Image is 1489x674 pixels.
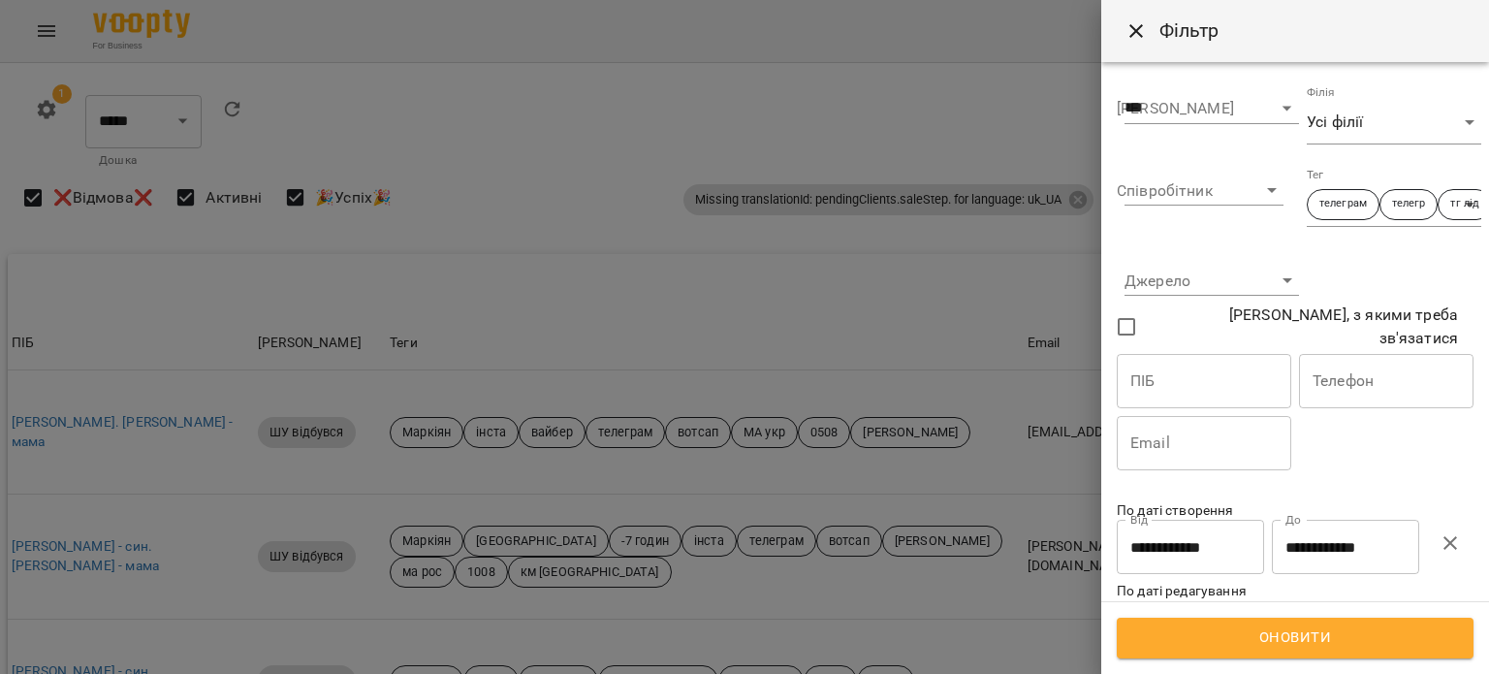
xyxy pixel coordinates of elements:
span: Оновити [1138,626,1452,651]
p: По даті створення [1117,501,1473,521]
span: [PERSON_NAME], з якими треба зв'язатися [1147,304,1458,349]
h6: Фільтр [1159,16,1466,46]
span: Усі філії [1307,111,1458,134]
p: тг лід [1450,196,1479,212]
div: Усі філії [1307,101,1481,144]
label: [PERSON_NAME] [1117,101,1234,116]
p: По даті редагування [1117,582,1473,601]
label: Співробітник [1117,183,1213,199]
div: телеграмтелегртг лід [1307,183,1481,227]
p: телегр [1392,196,1426,212]
label: Філія [1307,87,1335,99]
p: телеграм [1319,196,1367,212]
button: Оновити [1117,618,1473,658]
button: Close [1113,8,1159,54]
label: Тег [1307,169,1324,180]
